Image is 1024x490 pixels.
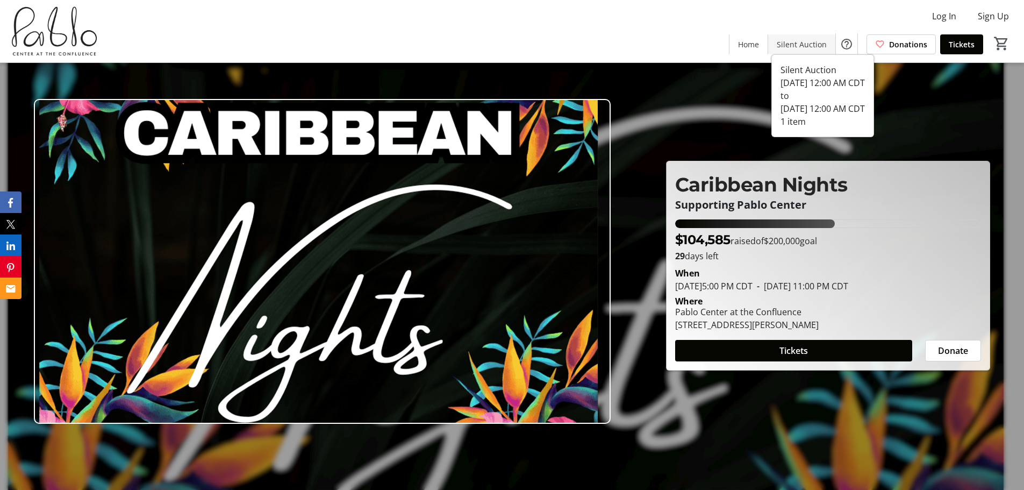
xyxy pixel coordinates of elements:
span: Tickets [949,39,975,50]
button: Tickets [675,340,912,361]
p: days left [675,250,981,262]
button: Sign Up [969,8,1018,25]
span: Silent Auction [777,39,827,50]
span: Caribbean Nights [675,173,848,196]
div: Pablo Center at the Confluence [675,306,819,318]
a: Donations [867,34,936,54]
div: 52.29288% of fundraising goal reached [675,219,981,228]
button: Log In [923,8,965,25]
div: When [675,267,700,280]
button: Help [836,33,857,55]
div: Where [675,297,703,306]
span: $104,585 [675,232,731,247]
img: Campaign CTA Media Photo [34,99,611,424]
button: Cart [992,34,1011,53]
img: Pablo Center's Logo [6,4,102,58]
span: Sign Up [978,10,1009,23]
p: Supporting Pablo Center [675,199,981,211]
p: raised of goal [675,230,817,250]
span: Tickets [779,344,808,357]
span: Home [738,39,759,50]
span: Log In [932,10,956,23]
div: [STREET_ADDRESS][PERSON_NAME] [675,318,819,331]
div: [DATE] 12:00 AM CDT [780,76,865,89]
span: $200,000 [764,235,800,247]
span: [DATE] 5:00 PM CDT [675,280,753,292]
div: [DATE] 12:00 AM CDT [780,102,865,115]
div: Silent Auction [780,63,865,76]
a: Tickets [940,34,983,54]
span: Donations [889,39,927,50]
div: to [780,89,865,102]
a: Silent Auction [768,34,835,54]
div: 1 item [780,115,865,128]
button: Donate [925,340,981,361]
a: Home [729,34,768,54]
span: - [753,280,764,292]
span: [DATE] 11:00 PM CDT [753,280,848,292]
span: 29 [675,250,685,262]
span: Donate [938,344,968,357]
